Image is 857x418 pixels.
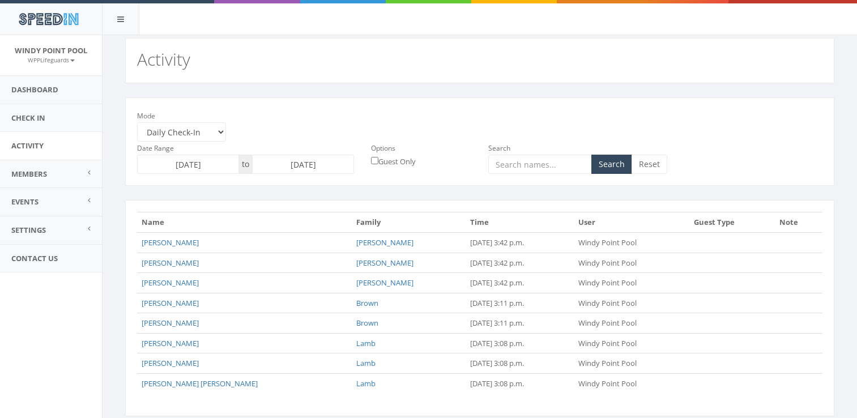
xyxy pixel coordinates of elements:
img: speedin_logo.png [13,8,84,29]
td: Windy Point Pool [574,353,689,374]
td: Windy Point Pool [574,232,689,253]
a: [PERSON_NAME] [142,237,199,248]
th: Family [352,212,466,233]
h6: Mode [137,112,354,120]
a: Brown [356,318,378,328]
input: Search names... [488,155,592,174]
span: Events [11,197,39,207]
td: [DATE] 3:42 p.m. [466,232,574,253]
td: [DATE] 3:08 p.m. [466,333,574,353]
th: Guest Type [689,212,775,233]
a: Lamb [356,378,376,389]
td: [DATE] 3:08 p.m. [466,373,574,393]
h2: Activity [137,50,822,69]
a: [PERSON_NAME] [142,338,199,348]
td: Windy Point Pool [574,293,689,313]
a: Lamb [356,338,376,348]
td: [DATE] 3:11 p.m. [466,293,574,313]
th: Note [775,212,822,233]
th: User [574,212,689,233]
td: Windy Point Pool [574,253,689,273]
td: [DATE] 3:42 p.m. [466,253,574,273]
a: [PERSON_NAME] [142,298,199,308]
td: Windy Point Pool [574,373,689,393]
a: [PERSON_NAME] [356,258,413,268]
h6: Options [371,144,471,152]
span: Contact Us [11,253,58,263]
button: Search [591,155,632,174]
a: [PERSON_NAME] [142,358,199,368]
a: [PERSON_NAME] [356,237,413,248]
span: Settings [11,225,46,235]
span: Windy Point Pool [15,45,87,56]
h6: Date Range [137,144,354,152]
small: WPPLifeguards [28,56,75,64]
a: [PERSON_NAME] [PERSON_NAME] [142,378,258,389]
span: to [239,155,252,174]
td: [DATE] 3:11 p.m. [466,313,574,334]
a: [PERSON_NAME] [142,318,199,328]
td: [DATE] 3:42 p.m. [466,273,574,293]
a: [PERSON_NAME] [356,278,413,288]
th: Time [466,212,574,233]
a: [PERSON_NAME] [142,258,199,268]
a: Lamb [356,358,376,368]
a: Brown [356,298,378,308]
span: Members [11,169,47,179]
th: Name [137,212,352,233]
td: Windy Point Pool [574,333,689,353]
label: Guest Only [371,155,416,167]
input: Guest Only [371,157,378,164]
td: Windy Point Pool [574,313,689,334]
td: [DATE] 3:08 p.m. [466,353,574,374]
a: Reset [632,155,667,174]
td: Windy Point Pool [574,273,689,293]
a: WPPLifeguards [28,54,75,65]
a: [PERSON_NAME] [142,278,199,288]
